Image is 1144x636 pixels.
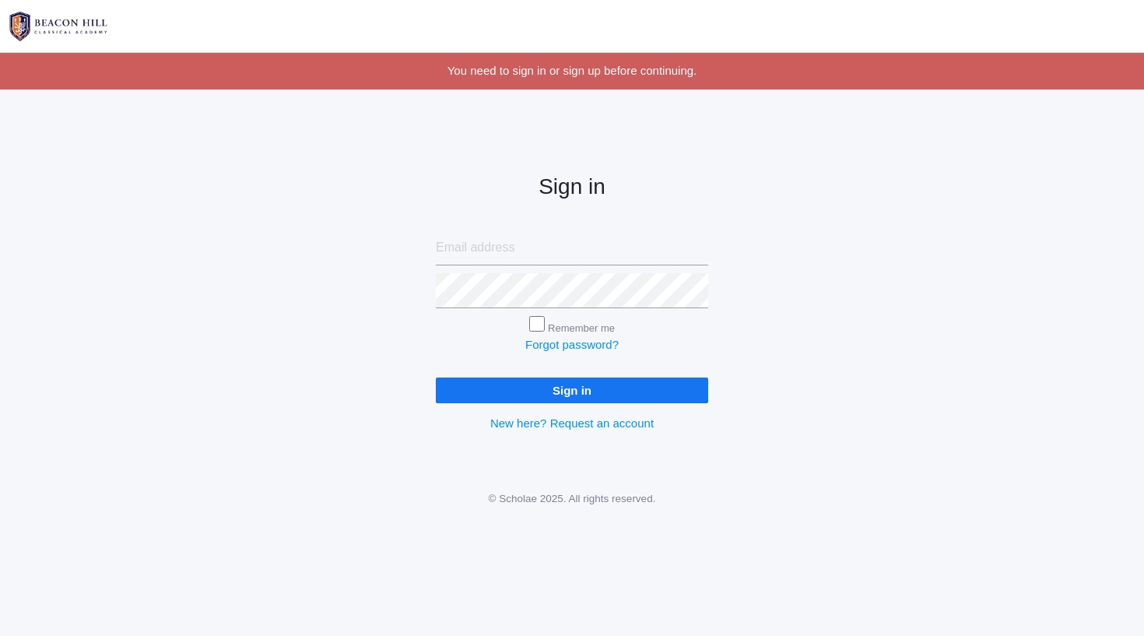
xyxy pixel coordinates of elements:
[525,338,619,351] a: Forgot password?
[436,175,708,199] h2: Sign in
[436,230,708,265] input: Email address
[436,378,708,403] input: Sign in
[490,416,654,430] a: New here? Request an account
[548,322,615,334] label: Remember me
